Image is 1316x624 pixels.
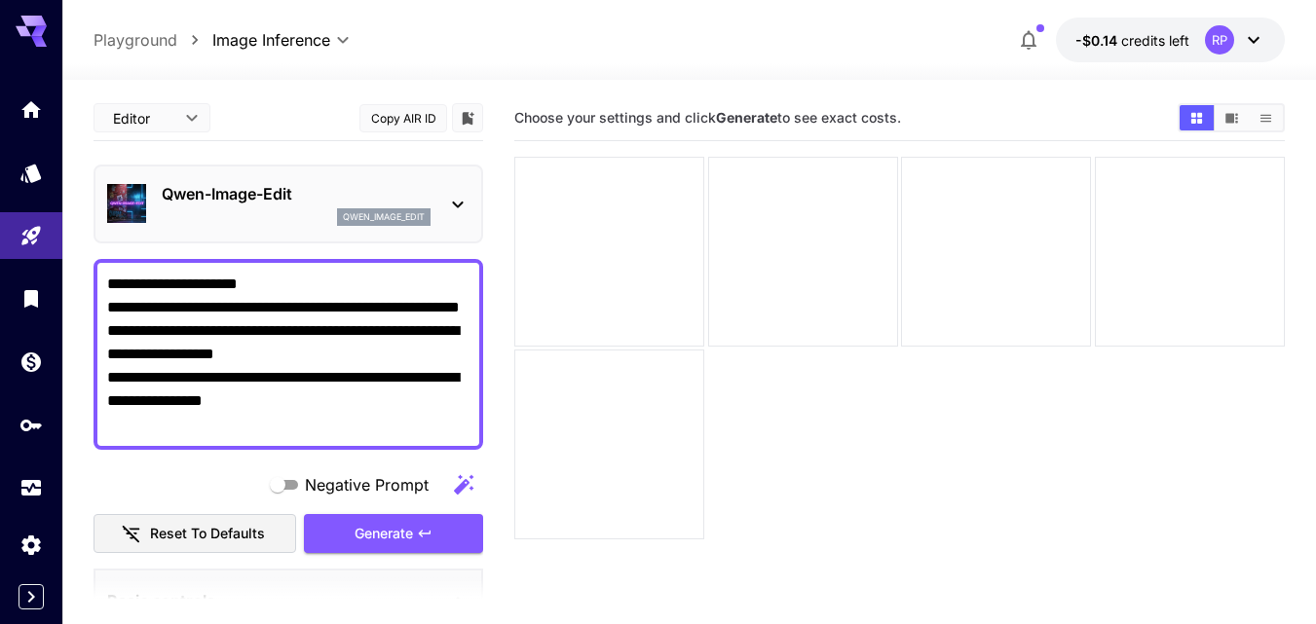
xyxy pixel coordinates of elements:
[355,522,413,546] span: Generate
[19,286,43,311] div: Library
[1121,32,1189,49] span: credits left
[1215,105,1249,130] button: Show media in video view
[304,514,483,554] button: Generate
[1249,105,1283,130] button: Show media in list view
[305,473,429,496] span: Negative Prompt
[1075,30,1189,51] div: -$0.143
[107,174,470,234] div: Qwen-Image-Editqwen_image_edit
[716,109,777,126] b: Generate
[19,97,43,122] div: Home
[359,104,447,132] button: Copy AIR ID
[113,108,173,128] span: Editor
[19,584,44,609] button: Expand sidebar
[1075,32,1121,49] span: -$0.14
[19,349,43,374] div: Wallet
[343,210,425,224] p: qwen_image_edit
[94,28,177,52] a: Playground
[19,224,43,248] div: Playground
[1178,103,1285,132] div: Show media in grid viewShow media in video viewShow media in list view
[1056,18,1285,62] button: -$0.143RP
[1205,25,1234,55] div: RP
[459,106,476,129] button: Add to library
[514,109,901,126] span: Choose your settings and click to see exact costs.
[19,476,43,500] div: Usage
[1180,105,1214,130] button: Show media in grid view
[94,514,296,554] button: Reset to defaults
[94,28,212,52] nav: breadcrumb
[212,28,330,52] span: Image Inference
[162,182,431,205] p: Qwen-Image-Edit
[19,413,43,437] div: API Keys
[19,532,43,557] div: Settings
[19,161,43,185] div: Models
